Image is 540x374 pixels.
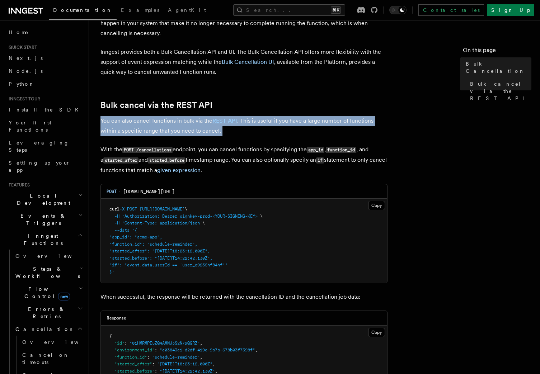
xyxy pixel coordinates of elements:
button: Copy [368,201,385,210]
span: -H [114,214,119,219]
span: : [125,341,127,346]
span: , [215,369,217,374]
button: Inngest Functions [6,229,84,250]
span: Install the SDK [9,107,83,113]
span: "function_id" [114,355,147,360]
span: \ [202,221,205,226]
span: : [152,361,155,366]
span: Overview [22,339,96,345]
a: Next.js [6,52,84,65]
p: You can also cancel functions in bulk via the . This is useful if you have a large number of func... [100,116,388,136]
h4: On this page [463,46,531,57]
span: Steps & Workflows [13,265,80,280]
span: Leveraging Steps [9,140,69,153]
span: Overview [15,253,89,259]
span: "started_after" [114,361,152,366]
span: Cancel on timeouts [22,352,69,365]
span: user_o9235hf84hf [182,262,222,268]
span: 'Authorization: Bearer signkey-prod-<YOUR-SIGNING-KEY>' [122,214,260,219]
span: Bulk Cancellation [466,60,531,75]
p: Inngest provides both a Bulk Cancellation API and UI. The Bulk Cancellation API offers more flexi... [100,47,388,77]
span: \ [260,214,263,219]
span: POST [107,189,117,194]
a: Your first Functions [6,116,84,136]
span: Errors & Retries [13,306,78,320]
button: Search...⌘K [233,4,345,16]
span: , [200,355,202,360]
span: Home [9,29,29,36]
span: '{ [132,228,137,233]
span: Features [6,182,30,188]
span: [URL][DOMAIN_NAME] [140,207,185,212]
span: "started_before": "[DATE]T14:22:42.130Z", [109,256,212,261]
button: Errors & Retries [13,303,84,323]
code: function_id [326,147,356,153]
a: Overview [19,336,84,349]
span: '" [222,262,227,268]
a: Examples [117,2,164,19]
span: "app_id": "acme-app", [109,235,162,240]
span: --data [114,228,130,233]
span: Next.js [9,55,43,61]
span: Examples [121,7,159,13]
button: Steps & Workflows [13,262,84,283]
span: Inngest tour [6,96,40,102]
span: "started_after": "[DATE]T18:23:12.000Z", [109,248,210,254]
span: : [155,347,157,352]
kbd: ⌘K [331,6,341,14]
span: "e03843e1-d2df-419e-9b7b-678b03f7398f" [160,347,255,352]
code: app_id [307,147,324,153]
span: "if": "event.data.userId == ' [109,262,182,268]
span: , [200,341,202,346]
span: Setting up your app [9,160,70,173]
h3: Response [107,315,126,321]
a: Contact sales [418,4,484,16]
span: Documentation [53,7,112,13]
a: REST API [212,117,237,124]
a: Node.js [6,65,84,77]
span: Flow Control [13,285,79,300]
span: curl [109,207,119,212]
span: Bulk cancel via the REST API [470,80,531,102]
button: Events & Triggers [6,209,84,229]
a: Bulk Cancellation [463,57,531,77]
code: started_after [103,157,138,164]
span: Python [9,81,35,87]
a: Setting up your app [6,156,84,176]
button: Cancellation [13,323,84,336]
span: -H [114,221,119,226]
span: Local Development [6,192,78,207]
span: -X [119,207,125,212]
span: Inngest Functions [6,232,78,247]
span: "[DATE]T18:23:12.000Z" [157,361,212,366]
button: Local Development [6,189,84,209]
code: POST /cancellations [122,147,173,153]
a: Python [6,77,84,90]
span: "environment_id" [114,347,155,352]
span: Cancellation [13,326,75,333]
span: Your first Functions [9,120,51,133]
span: "01HMRMPE5ZQ4AMNJ3S2N79QGRZ" [130,341,200,346]
span: : [155,369,157,374]
a: AgentKit [164,2,210,19]
a: Bulk Cancellation UI [222,58,274,65]
button: Copy [368,328,385,337]
span: "[DATE]T14:22:42.130Z" [160,369,215,374]
button: Toggle dark mode [389,6,407,14]
span: , [212,361,215,366]
span: "started_before" [114,369,155,374]
span: { [109,333,112,339]
span: AgentKit [168,7,206,13]
a: Install the SDK [6,103,84,116]
span: \ [185,207,187,212]
p: When successful, the response will be returned with the cancellation ID and the cancellation job ... [100,292,388,302]
span: : [147,355,150,360]
span: }' [109,270,114,275]
a: Documentation [49,2,117,20]
a: Home [6,26,84,39]
span: "function_id": "schedule-reminder", [109,242,197,247]
code: started_before [148,157,186,164]
span: , [255,347,258,352]
span: [DOMAIN_NAME][URL] [123,188,175,195]
span: new [58,293,70,300]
